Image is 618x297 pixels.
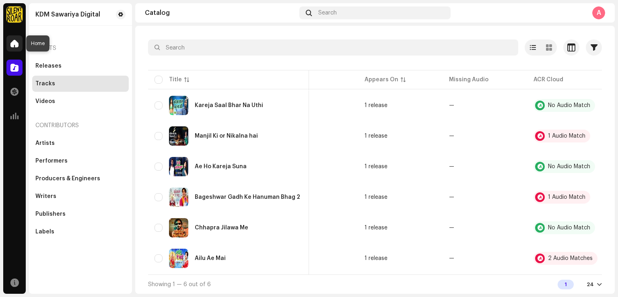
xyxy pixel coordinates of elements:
re-a-table-badge: — [449,103,521,108]
re-m-nav-item: Publishers [32,206,129,222]
re-m-nav-item: Writers [32,188,129,204]
span: 1 release [365,103,436,108]
div: 1 release [365,256,387,261]
re-m-nav-item: Performers [32,153,129,169]
div: 1 release [365,194,387,200]
div: Kareja Saal Bhar Na Uthi [195,103,263,108]
div: No Audio Match [548,164,590,169]
re-a-table-badge: — [449,256,521,261]
div: Ae Ho Kareja Suna [195,164,247,169]
span: 1 release [365,194,436,200]
re-a-nav-header: Contributors [32,116,129,135]
re-m-nav-item: Labels [32,224,129,240]
div: 1 release [365,225,387,231]
img: ad75b42d-a971-400f-af40-629e4b62e38d [169,218,188,237]
re-m-nav-item: Producers & Engineers [32,171,129,187]
div: Writers [35,193,56,200]
div: Performers [35,158,68,164]
img: 4f17f2d2-8cac-48ed-912b-c8174ce48679 [169,249,188,268]
re-a-table-badge: — [449,194,521,200]
span: 1 release [365,164,436,169]
div: Tracks [35,80,55,87]
span: 1 release [365,133,436,139]
div: Manjil Ki or Nikalna hai [195,133,258,139]
input: Search [148,39,518,56]
div: 24 [587,281,594,288]
div: 2 Audio Matches [548,256,593,261]
re-m-nav-item: Artists [32,135,129,151]
div: Chhapra Jilawa Me [195,225,248,231]
span: 1 release [365,225,436,231]
re-a-table-badge: — [449,133,521,139]
span: Search [318,10,337,16]
div: 1 Audio Match [548,133,585,139]
div: Videos [35,98,55,105]
img: 3310769d-d1a3-412a-8891-4bf9e3e134a4 [169,188,188,207]
div: Artists [35,140,55,146]
div: No Audio Match [548,225,590,231]
div: Ailu Ae Mai [195,256,226,261]
img: 19c80eec-e6ee-4239-80b6-3d844ecc4ffa [169,126,188,146]
img: fcfd72e7-8859-4002-b0df-9a7058150634 [6,6,23,23]
div: No Audio Match [548,103,590,108]
div: Releases [35,63,62,69]
img: ddb15657-ba77-4bd2-9297-64669e440082 [169,157,188,176]
div: 1 release [365,103,387,108]
re-a-table-badge: — [449,164,521,169]
div: Labels [35,229,54,235]
div: 1 [558,280,574,289]
div: 1 release [365,164,387,169]
div: Bageshwar Gadh Ke Hanuman Bhag 2 [195,194,300,200]
div: Appears On [365,76,398,84]
re-m-nav-item: Tracks [32,76,129,92]
div: 1 release [365,133,387,139]
re-a-table-badge: — [449,225,521,231]
div: Producers & Engineers [35,175,100,182]
re-m-nav-item: Releases [32,58,129,74]
div: Catalog [145,10,296,16]
re-m-nav-item: Videos [32,93,129,109]
div: 1 Audio Match [548,194,585,200]
div: Publishers [35,211,66,217]
div: KDM Sawariya Digital [35,11,100,18]
img: a3482801-c7c9-45d4-b53e-b31088822f36 [169,96,188,115]
div: A [592,6,605,19]
span: Showing 1 — 6 out of 6 [148,282,211,287]
re-a-nav-header: Assets [32,39,129,58]
div: Title [169,76,182,84]
span: 1 release [365,256,436,261]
